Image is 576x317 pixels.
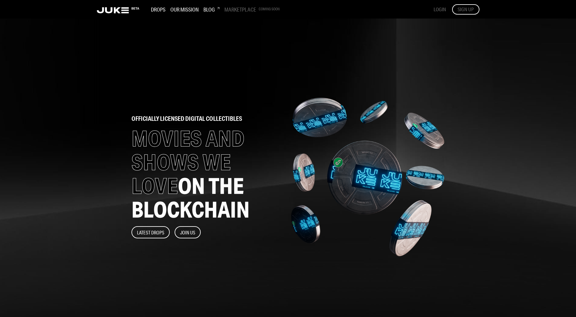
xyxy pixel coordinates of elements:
[131,172,250,223] span: ON THE BLOCKCHAIN
[131,116,279,122] h2: officially licensed digital collectibles
[458,6,474,13] span: SIGN UP
[291,72,445,282] img: home-banner
[203,6,220,13] h3: Blog
[170,6,199,13] h3: Our Mission
[131,226,170,238] button: Latest Drops
[151,6,165,13] h3: Drops
[452,4,479,15] button: SIGN UP
[175,226,201,238] button: Join Us
[434,6,446,13] button: LOGIN
[131,127,279,221] h1: MOVIES AND SHOWS WE LOVE
[434,6,446,12] span: LOGIN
